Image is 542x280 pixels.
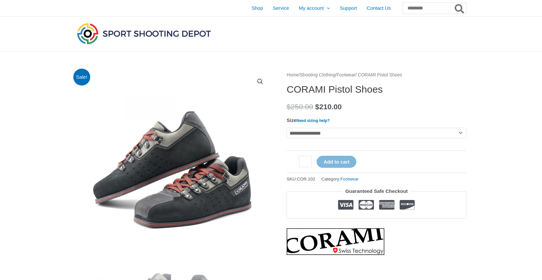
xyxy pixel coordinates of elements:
[287,84,466,95] h1: CORAMI Pistol Shoes
[73,69,91,86] span: Sale!
[300,73,335,77] a: Shooting Clothing
[317,156,356,168] button: Add to cart
[315,103,320,111] span: $
[343,187,410,196] legend: Guaranteed Safe Checkout
[453,3,466,14] button: Search
[287,103,313,111] bdi: 250.00
[76,21,212,46] img: Sport Shooting Depot
[76,71,271,266] img: CORAMI Pistol Shoes
[296,118,330,123] a: Need sizing help?
[340,177,359,181] a: Footwear
[321,175,359,183] span: Category:
[297,177,315,181] span: COR.102
[287,103,291,111] span: $
[287,117,330,123] label: Size
[287,175,315,183] span: SKU:
[287,73,299,77] a: Home
[299,156,312,167] input: Product quantity
[287,228,384,255] a: CORAMI
[315,103,342,111] bdi: 210.00
[287,71,466,79] nav: Breadcrumb
[336,73,355,77] a: Footwear
[254,76,266,87] a: View full-screen image gallery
